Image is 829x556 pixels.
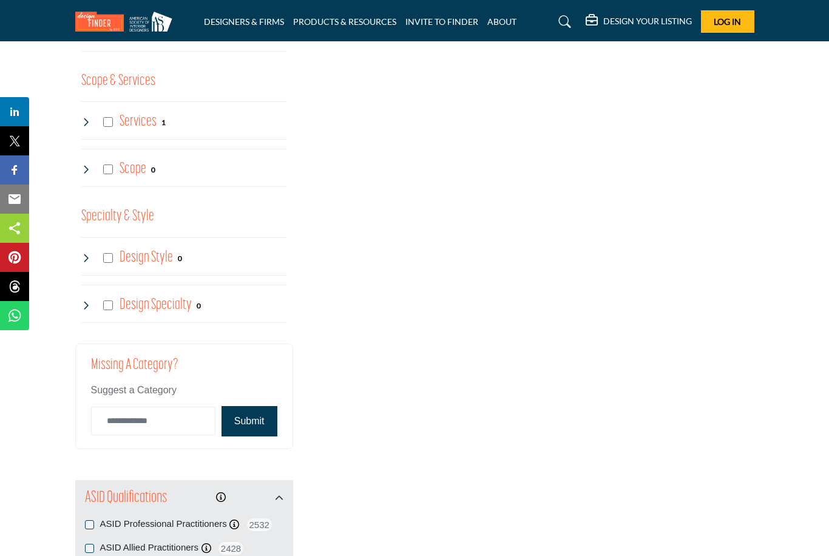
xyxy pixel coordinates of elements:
[85,544,94,553] input: ASID Allied Practitioners checkbox
[103,117,113,127] input: Select Services checkbox
[120,158,146,180] h4: Scope: New build or renovation
[91,385,177,395] span: Suggest a Category
[293,16,396,27] a: PRODUCTS & RESOURCES
[178,253,182,263] div: 0 Results For Design Style
[405,16,478,27] a: INVITE TO FINDER
[701,10,754,33] button: Log In
[216,490,226,505] div: Click to view information
[91,356,277,383] h2: Missing a Category?
[103,253,113,263] input: Select Design Style checkbox
[151,166,155,174] b: 0
[161,117,166,127] div: 1 Results For Services
[100,517,227,531] label: ASID Professional Practitioners
[216,492,226,503] a: Information about
[197,302,201,310] b: 0
[120,247,173,268] h4: Design Style: Styles that range from contemporary to Victorian to meet any aesthetic vision.
[178,254,182,263] b: 0
[151,164,155,175] div: 0 Results For Scope
[222,406,277,436] button: Submit
[103,300,113,310] input: Select Design Specialty checkbox
[246,517,273,532] span: 2532
[603,16,692,27] h5: DESIGN YOUR LISTING
[81,205,154,228] button: Specialty & Style
[586,15,692,29] div: DESIGN YOUR LISTING
[197,300,201,311] div: 0 Results For Design Specialty
[85,487,167,509] h2: ASID Qualifications
[103,164,113,174] input: Select Scope checkbox
[85,520,94,529] input: ASID Professional Practitioners checkbox
[120,111,157,132] h4: Services: Interior and exterior spaces including lighting, layouts, furnishings, accessories, art...
[91,407,215,435] input: Category Name
[100,541,199,555] label: ASID Allied Practitioners
[161,118,166,127] b: 1
[204,16,284,27] a: DESIGNERS & FIRMS
[217,541,245,556] span: 2428
[547,12,579,32] a: Search
[714,16,741,27] span: Log In
[487,16,516,27] a: ABOUT
[81,70,155,93] button: Scope & Services
[75,12,178,32] img: Site Logo
[120,294,192,316] h4: Design Specialty: Sustainable, accessible, health-promoting, neurodiverse-friendly, age-in-place,...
